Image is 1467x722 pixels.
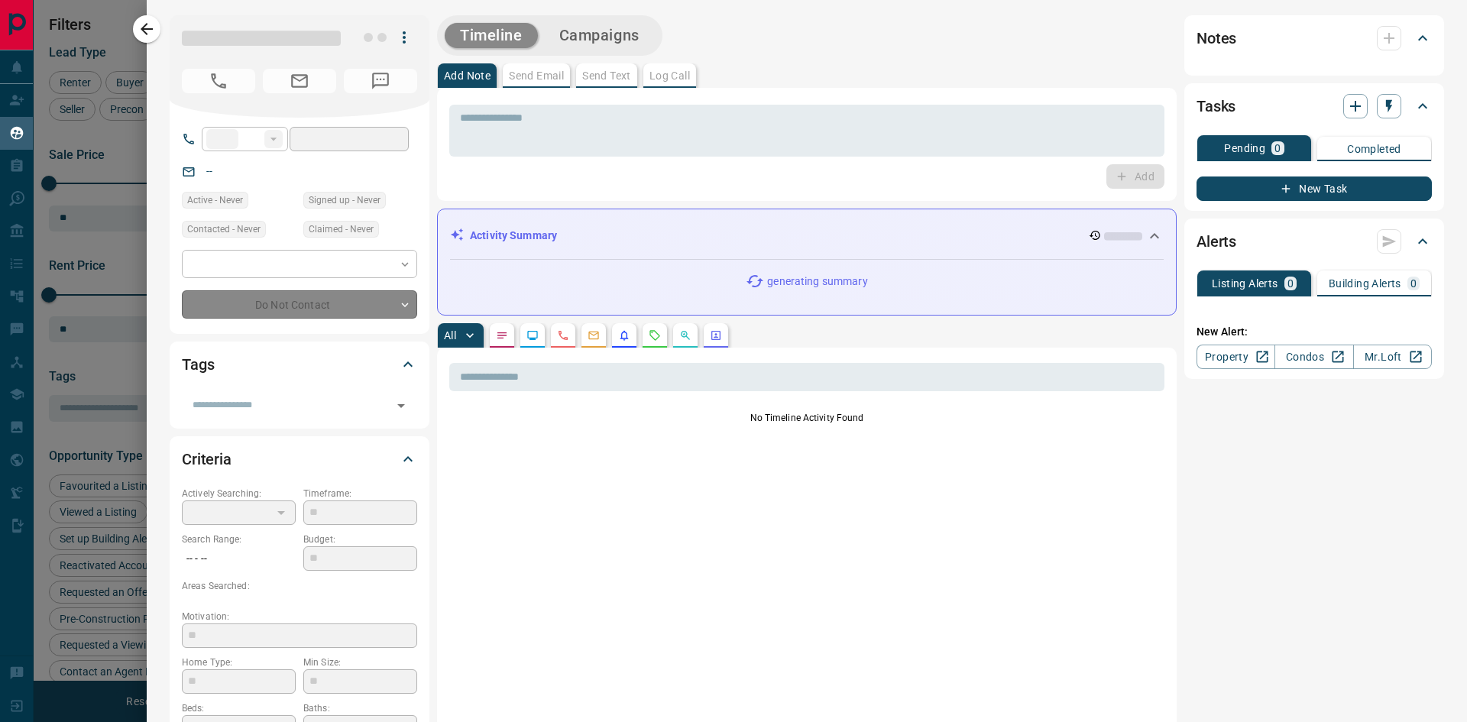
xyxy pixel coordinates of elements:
[182,352,214,377] h2: Tags
[1197,88,1432,125] div: Tasks
[445,23,538,48] button: Timeline
[450,222,1164,250] div: Activity Summary
[444,70,491,81] p: Add Note
[1329,278,1401,289] p: Building Alerts
[182,610,417,623] p: Motivation:
[1353,345,1432,369] a: Mr.Loft
[1224,143,1265,154] p: Pending
[649,329,661,342] svg: Requests
[303,701,417,715] p: Baths:
[557,329,569,342] svg: Calls
[544,23,655,48] button: Campaigns
[496,329,508,342] svg: Notes
[1410,278,1417,289] p: 0
[588,329,600,342] svg: Emails
[1274,143,1281,154] p: 0
[182,69,255,93] span: No Number
[526,329,539,342] svg: Lead Browsing Activity
[187,222,261,237] span: Contacted - Never
[303,656,417,669] p: Min Size:
[187,193,243,208] span: Active - Never
[1197,20,1432,57] div: Notes
[767,274,867,290] p: generating summary
[309,193,381,208] span: Signed up - Never
[182,441,417,478] div: Criteria
[1347,144,1401,154] p: Completed
[1197,345,1275,369] a: Property
[390,395,412,416] button: Open
[444,330,456,341] p: All
[182,579,417,593] p: Areas Searched:
[182,533,296,546] p: Search Range:
[470,228,557,244] p: Activity Summary
[182,290,417,319] div: Do Not Contact
[1197,94,1235,118] h2: Tasks
[1287,278,1294,289] p: 0
[1197,229,1236,254] h2: Alerts
[182,447,232,471] h2: Criteria
[710,329,722,342] svg: Agent Actions
[303,533,417,546] p: Budget:
[182,656,296,669] p: Home Type:
[1212,278,1278,289] p: Listing Alerts
[182,346,417,383] div: Tags
[303,487,417,500] p: Timeframe:
[206,165,212,177] a: --
[1197,176,1432,201] button: New Task
[1197,324,1432,340] p: New Alert:
[1274,345,1353,369] a: Condos
[679,329,691,342] svg: Opportunities
[344,69,417,93] span: No Number
[449,411,1164,425] p: No Timeline Activity Found
[182,487,296,500] p: Actively Searching:
[1197,26,1236,50] h2: Notes
[618,329,630,342] svg: Listing Alerts
[1197,223,1432,260] div: Alerts
[182,546,296,571] p: -- - --
[263,69,336,93] span: No Email
[309,222,374,237] span: Claimed - Never
[182,701,296,715] p: Beds:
